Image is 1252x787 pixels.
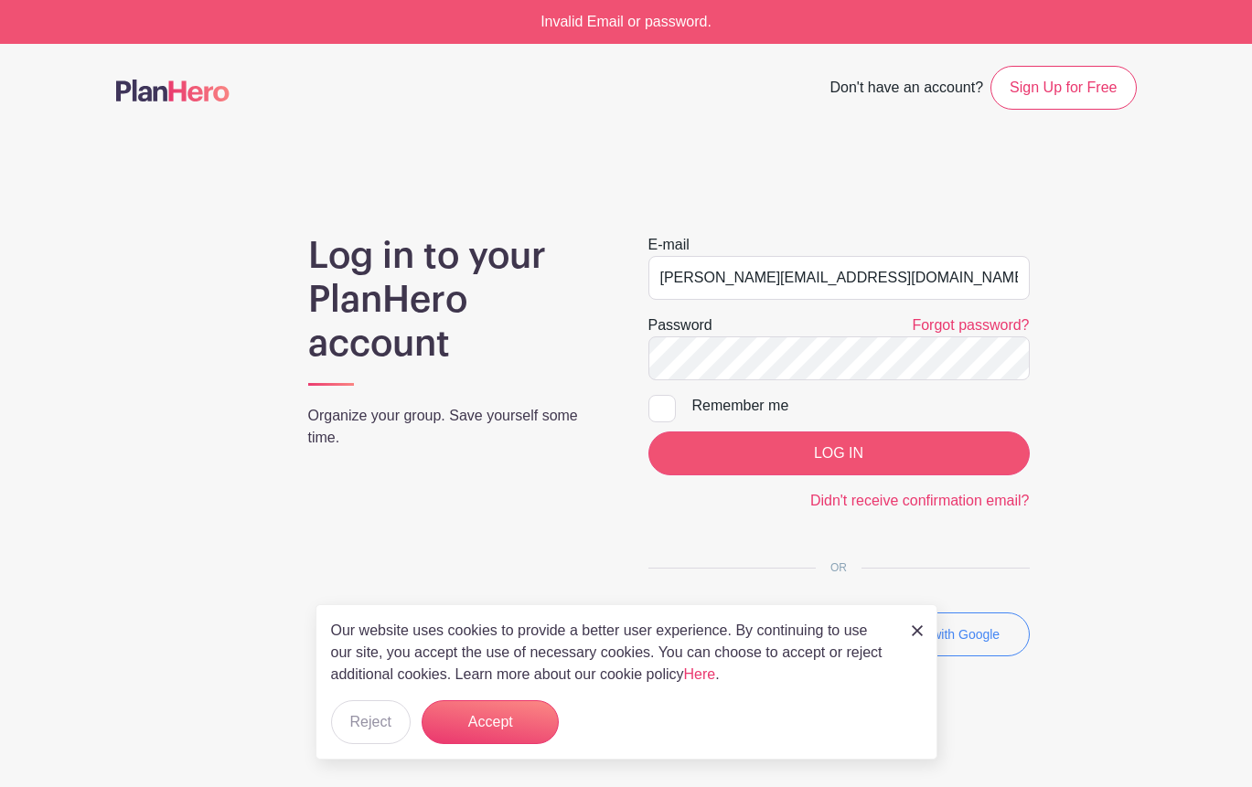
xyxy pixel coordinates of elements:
[912,317,1029,333] a: Forgot password?
[116,80,230,101] img: logo-507f7623f17ff9eddc593b1ce0a138ce2505c220e1c5a4e2b4648c50719b7d32.svg
[829,69,983,110] span: Don't have an account?
[648,234,690,256] label: E-mail
[308,405,605,449] p: Organize your group. Save yourself some time.
[850,612,1030,656] button: Login with Google
[648,256,1030,300] input: e.g. julie@eventco.com
[990,66,1136,110] a: Sign Up for Free
[648,314,712,336] label: Password
[810,493,1030,508] a: Didn't receive confirmation email?
[422,700,559,744] button: Accept
[331,700,411,744] button: Reject
[897,627,1000,642] small: Login with Google
[684,666,716,682] a: Here
[648,431,1030,475] input: LOG IN
[912,625,923,636] img: close_button-5f87c8562297e5c2d7936805f587ecaba9071eb48480494691a3f1689db116b3.svg
[816,561,861,574] span: OR
[692,395,1030,417] div: Remember me
[331,620,893,686] p: Our website uses cookies to provide a better user experience. By continuing to use our site, you ...
[308,234,605,366] h1: Log in to your PlanHero account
